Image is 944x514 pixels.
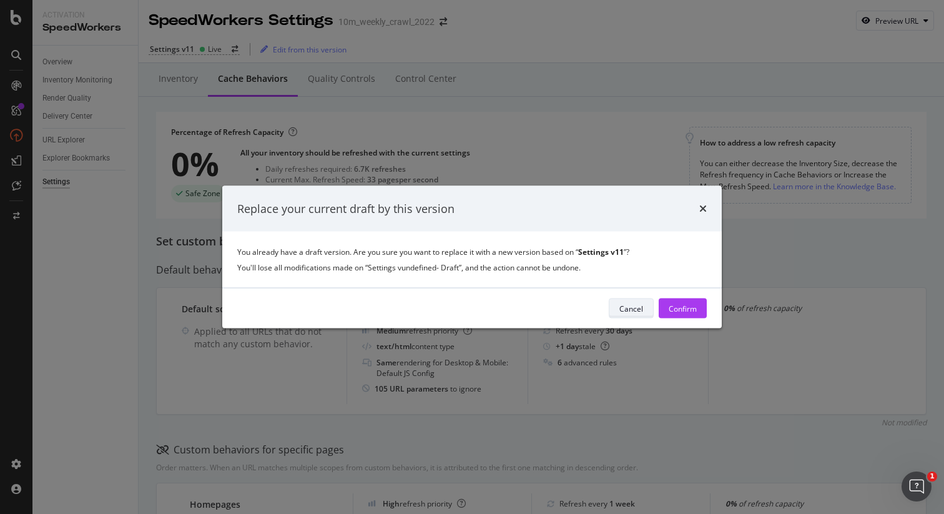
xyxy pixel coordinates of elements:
div: Cancel [619,303,643,314]
div: Keywords by Traffic [140,74,206,82]
div: You already have a draft version. Are you sure you want to replace it with a new version based on... [237,247,707,257]
div: times [699,200,707,217]
div: Confirm [669,303,697,314]
span: 1 [927,472,937,482]
div: Domain: [DOMAIN_NAME] [32,32,137,42]
button: Confirm [659,299,707,319]
div: Domain Overview [50,74,112,82]
div: Replace your current draft by this version [237,200,455,217]
img: logo_orange.svg [20,20,30,30]
iframe: Intercom live chat [902,472,932,502]
img: tab_domain_overview_orange.svg [36,72,46,82]
b: Settings v11 [578,247,624,257]
div: You'll lose all modifications made on “ Settings vundefined - Draft”, and the action cannot be un... [237,262,707,273]
img: website_grey.svg [20,32,30,42]
button: Cancel [609,299,654,319]
img: tab_keywords_by_traffic_grey.svg [126,72,136,82]
div: modal [222,185,722,329]
div: v 4.0.25 [35,20,61,30]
